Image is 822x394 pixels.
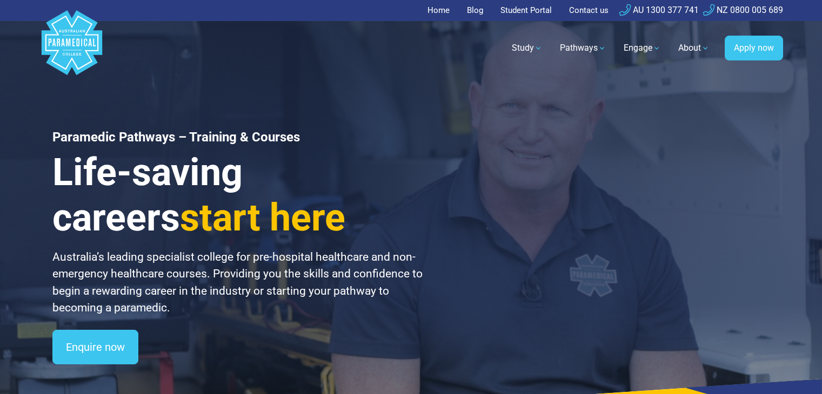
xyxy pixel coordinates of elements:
[52,130,424,145] h1: Paramedic Pathways – Training & Courses
[52,330,138,364] a: Enquire now
[39,21,104,76] a: Australian Paramedical College
[180,195,345,240] span: start here
[617,33,667,63] a: Engage
[725,36,783,60] a: Apply now
[553,33,613,63] a: Pathways
[505,33,549,63] a: Study
[52,150,424,240] h3: Life-saving careers
[52,249,424,317] p: Australia’s leading specialist college for pre-hospital healthcare and non-emergency healthcare c...
[619,5,699,15] a: AU 1300 377 741
[703,5,783,15] a: NZ 0800 005 689
[672,33,716,63] a: About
